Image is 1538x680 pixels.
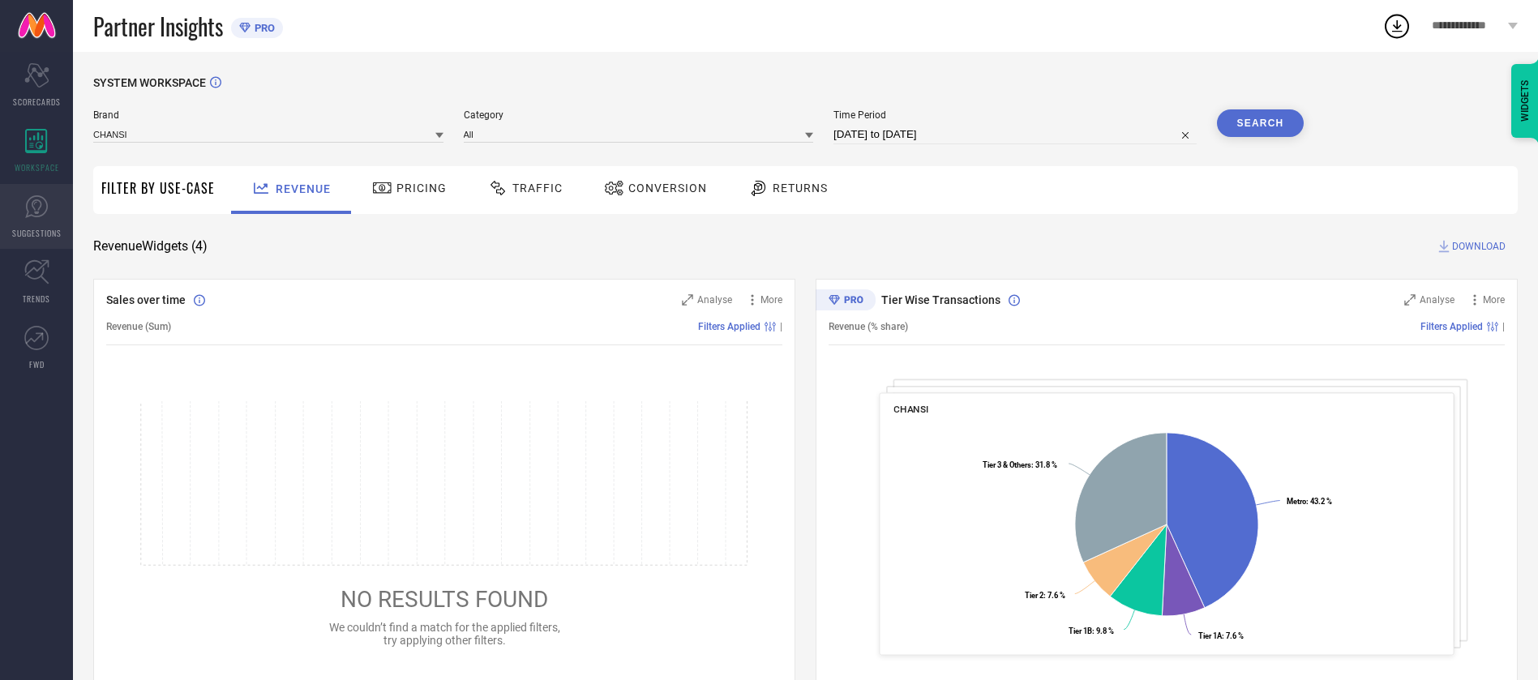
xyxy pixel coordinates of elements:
span: SCORECARDS [13,96,61,108]
span: Conversion [628,182,707,195]
span: Analyse [1420,294,1454,306]
span: Returns [773,182,828,195]
span: Filter By Use-Case [101,178,215,198]
span: Traffic [512,182,563,195]
span: Revenue Widgets ( 4 ) [93,238,208,254]
text: : 7.6 % [1198,631,1244,640]
tspan: Tier 1A [1198,631,1223,640]
div: Premium [816,289,876,314]
span: NO RESULTS FOUND [341,586,548,613]
text: : 9.8 % [1069,627,1114,635]
span: SYSTEM WORKSPACE [93,76,206,89]
text: : 31.8 % [983,460,1057,469]
span: PRO [251,22,275,34]
span: Filters Applied [1420,321,1483,332]
span: Analyse [697,294,732,306]
span: | [780,321,782,332]
span: TRENDS [23,293,50,305]
svg: Zoom [1404,294,1416,306]
div: Open download list [1382,11,1412,41]
span: Category [464,109,814,121]
span: Partner Insights [93,10,223,43]
span: More [760,294,782,306]
span: Revenue (Sum) [106,321,171,332]
span: DOWNLOAD [1452,238,1506,254]
tspan: Tier 3 & Others [983,460,1031,469]
span: Time Period [833,109,1197,121]
span: CHANSI [893,404,928,415]
text: : 7.6 % [1025,591,1065,600]
button: Search [1217,109,1305,137]
text: : 43.2 % [1287,497,1332,506]
tspan: Tier 1B [1069,627,1092,635]
span: We couldn’t find a match for the applied filters, try applying other filters. [329,621,560,647]
span: More [1483,294,1505,306]
span: | [1502,321,1505,332]
span: Revenue [276,182,331,195]
span: SUGGESTIONS [12,227,62,239]
span: Pricing [396,182,447,195]
tspan: Tier 2 [1025,591,1043,600]
svg: Zoom [682,294,693,306]
span: Brand [93,109,443,121]
span: Revenue (% share) [829,321,908,332]
span: WORKSPACE [15,161,59,173]
span: FWD [29,358,45,370]
tspan: Metro [1287,497,1306,506]
span: Sales over time [106,293,186,306]
input: Select time period [833,125,1197,144]
span: Filters Applied [698,321,760,332]
span: Tier Wise Transactions [881,293,1000,306]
